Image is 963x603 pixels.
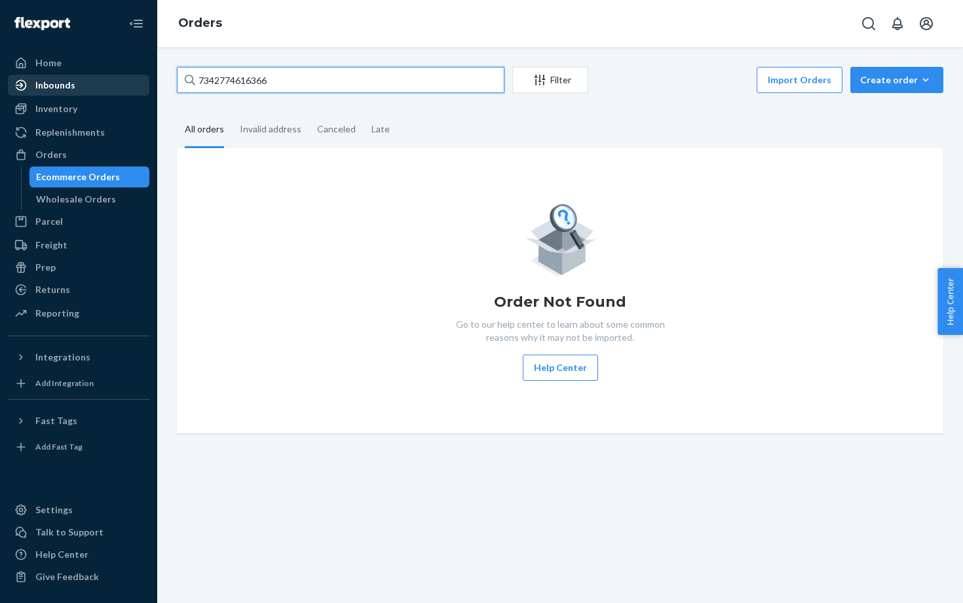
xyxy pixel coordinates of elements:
div: Inbounds [35,79,75,92]
div: All orders [185,112,224,148]
div: Orders [35,148,67,161]
img: Empty list [525,201,596,276]
p: Go to our help center to learn about some common reasons why it may not be imported. [445,318,675,344]
div: Talk to Support [35,526,104,539]
a: Replenishments [8,122,149,143]
div: Ecommerce Orders [36,170,120,184]
button: Open Search Box [856,10,882,37]
button: Help Center [523,355,598,381]
div: Home [35,56,62,69]
a: Prep [8,257,149,278]
button: Import Orders [757,67,842,93]
button: Open notifications [884,10,911,37]
a: Inventory [8,98,149,119]
button: Filter [512,67,588,93]
button: Close Navigation [123,10,149,37]
ol: breadcrumbs [168,5,233,43]
div: Settings [35,503,73,516]
button: Create order [850,67,943,93]
a: Orders [8,144,149,165]
div: Give Feedback [35,570,99,583]
div: Fast Tags [35,414,77,427]
button: Integrations [8,347,149,368]
a: Settings [8,499,149,520]
a: Home [8,52,149,73]
a: Orders [178,16,222,30]
div: Prep [35,261,56,274]
a: Reporting [8,303,149,324]
img: Flexport logo [14,17,70,30]
a: Freight [8,235,149,256]
a: Returns [8,279,149,300]
button: Give Feedback [8,566,149,587]
div: Create order [860,73,934,87]
a: Ecommerce Orders [29,166,150,187]
div: Integrations [35,351,90,364]
button: Open account menu [913,10,939,37]
input: Search orders [177,67,504,93]
div: Inventory [35,102,77,115]
a: Help Center [8,544,149,565]
div: Help Center [35,548,88,561]
a: Parcel [8,211,149,232]
div: Parcel [35,215,63,228]
a: Talk to Support [8,522,149,543]
button: Fast Tags [8,410,149,431]
a: Add Fast Tag [8,437,149,457]
div: Replenishments [35,126,105,139]
div: Wholesale Orders [36,193,116,206]
div: Canceled [317,112,356,146]
div: Invalid address [240,112,301,146]
h1: Order Not Found [494,292,626,313]
a: Wholesale Orders [29,189,150,210]
div: Filter [513,73,588,87]
div: Freight [35,239,67,252]
button: Help Center [937,268,963,335]
div: Returns [35,283,70,296]
div: Add Fast Tag [35,441,83,452]
a: Add Integration [8,373,149,394]
a: Inbounds [8,75,149,96]
div: Reporting [35,307,79,320]
div: Late [371,112,390,146]
div: Add Integration [35,378,94,389]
